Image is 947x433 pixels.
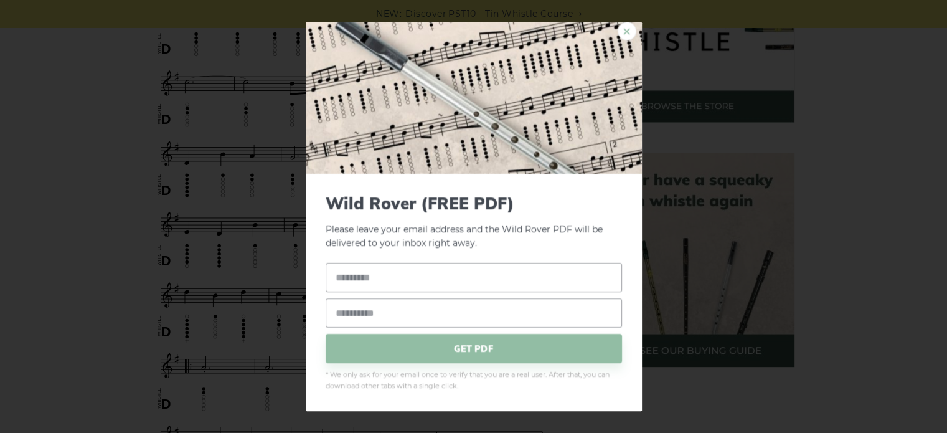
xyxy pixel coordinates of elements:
[326,194,622,251] p: Please leave your email address and the Wild Rover PDF will be delivered to your inbox right away.
[326,334,622,363] span: GET PDF
[326,194,622,213] span: Wild Rover (FREE PDF)
[306,18,642,174] img: Tin Whistle Tab Preview
[326,369,622,392] span: * We only ask for your email once to verify that you are a real user. After that, you can downloa...
[618,22,636,40] a: ×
